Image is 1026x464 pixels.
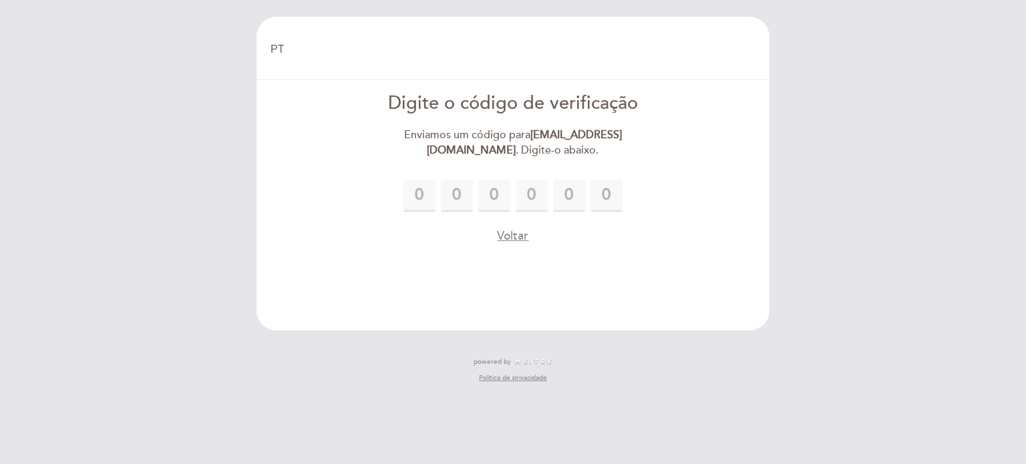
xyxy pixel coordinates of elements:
input: 0 [553,180,585,212]
input: 0 [403,180,436,212]
input: 0 [516,180,548,212]
strong: [EMAIL_ADDRESS][DOMAIN_NAME] [427,128,622,157]
input: 0 [590,180,623,212]
input: 0 [441,180,473,212]
img: MEITRE [514,359,552,365]
span: powered by [474,357,511,367]
a: Política de privacidade [479,373,547,383]
div: Enviamos um código para . Digite-o abaixo. [360,128,667,158]
div: Digite o código de verificação [360,91,667,117]
button: Voltar [497,228,528,244]
input: 0 [478,180,510,212]
a: powered by [474,357,552,367]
